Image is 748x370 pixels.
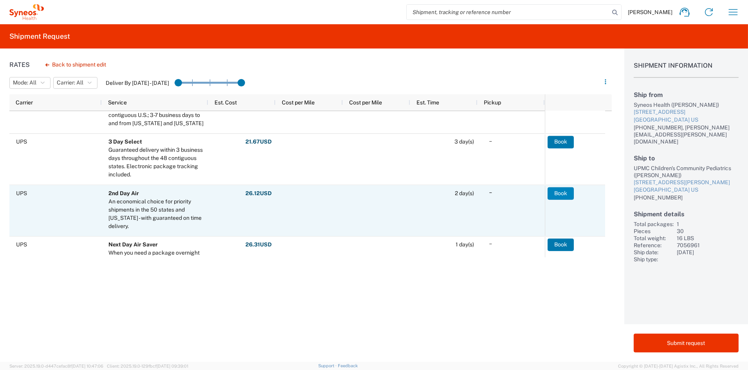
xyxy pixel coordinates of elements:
[245,190,272,197] strong: 26.12 USD
[338,363,358,368] a: Feedback
[634,221,674,228] div: Total packages:
[16,99,33,106] span: Carrier
[634,179,739,194] a: [STREET_ADDRESS][PERSON_NAME][GEOGRAPHIC_DATA] US
[484,99,501,106] span: Pickup
[634,249,674,256] div: Ship date:
[245,241,272,248] strong: 26.31 USD
[318,363,338,368] a: Support
[677,235,739,242] div: 16 LBS
[677,242,739,249] div: 7056961
[13,79,36,86] span: Mode: All
[108,198,205,230] div: An economical choice for priority shipments in the 50 states and Puerto Rico - with guaranteed on...
[108,241,158,248] b: Next Day Air Saver
[548,238,574,251] button: Book
[634,101,739,108] div: Syneos Health ([PERSON_NAME])
[634,242,674,249] div: Reference:
[634,108,739,116] div: [STREET_ADDRESS]
[108,249,205,290] div: When you need a package overnight that doesn't require morning delivery, UPS features next-busine...
[16,190,27,196] span: UPS
[108,99,127,106] span: Service
[16,138,27,145] span: UPS
[548,187,574,199] button: Book
[677,228,739,235] div: 30
[16,241,27,248] span: UPS
[455,190,474,196] span: 2 day(s)
[634,179,739,187] div: [STREET_ADDRESS][PERSON_NAME]
[634,334,739,352] button: Submit request
[39,58,112,72] button: Back to shipment edit
[634,116,739,124] div: [GEOGRAPHIC_DATA] US
[618,363,739,370] span: Copyright © [DATE]-[DATE] Agistix Inc., All Rights Reserved
[57,79,83,86] span: Carrier: All
[548,136,574,148] button: Book
[108,103,205,128] div: 1-5 business days within the contiguous U.S.; 3-7 business days to and from Alaska and Hawaii
[634,194,739,201] div: [PHONE_NUMBER]
[634,62,739,78] h1: Shipment Information
[634,235,674,242] div: Total weight:
[72,364,103,368] span: [DATE] 10:47:06
[634,154,739,162] h2: Ship to
[106,79,169,86] label: Deliver By [DATE] - [DATE]
[634,256,674,263] div: Ship type:
[628,9,672,16] span: [PERSON_NAME]
[634,91,739,99] h2: Ship from
[634,186,739,194] div: [GEOGRAPHIC_DATA] US
[677,249,739,256] div: [DATE]
[108,138,142,145] b: 3 Day Select
[108,190,139,196] b: 2nd Day Air
[9,61,30,68] h1: Rates
[9,364,103,368] span: Server: 2025.19.0-d447cefac8f
[108,146,205,179] div: Guaranteed delivery within 3 business days throughout the 48 contiguous states. Electronic packag...
[245,138,272,145] strong: 21.67 USD
[634,124,739,145] div: [PHONE_NUMBER], [PERSON_NAME][EMAIL_ADDRESS][PERSON_NAME][DOMAIN_NAME]
[456,241,474,248] span: 1 day(s)
[245,187,272,199] button: 26.12USD
[634,165,739,179] div: UPMC Children's Community Pediatrics ([PERSON_NAME])
[9,32,70,41] h2: Shipment Request
[634,108,739,124] a: [STREET_ADDRESS][GEOGRAPHIC_DATA] US
[407,5,609,20] input: Shipment, tracking or reference number
[9,77,50,89] button: Mode: All
[416,99,439,106] span: Est. Time
[107,364,188,368] span: Client: 2025.19.0-129fbcf
[349,99,382,106] span: Cost per Mile
[282,99,315,106] span: Cost per Mile
[634,210,739,218] h2: Shipment details
[245,136,272,148] button: 21.67USD
[53,77,97,89] button: Carrier: All
[214,99,237,106] span: Est. Cost
[157,364,188,368] span: [DATE] 09:39:01
[677,221,739,228] div: 1
[245,238,272,251] button: 26.31USD
[454,138,474,145] span: 3 day(s)
[634,228,674,235] div: Pieces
